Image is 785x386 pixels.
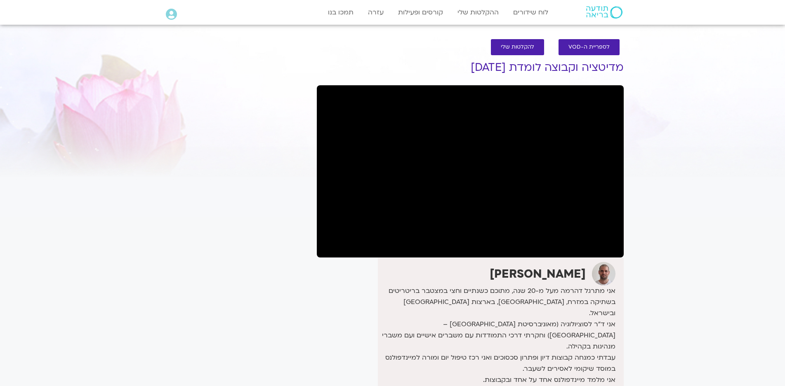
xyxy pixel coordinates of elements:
[592,262,615,285] img: דקל קנטי
[559,39,620,55] a: לספריית ה-VOD
[364,5,388,20] a: עזרה
[317,61,624,74] h1: מדיטציה וקבוצה לומדת [DATE]
[568,44,610,50] span: לספריית ה-VOD
[324,5,358,20] a: תמכו בנו
[453,5,503,20] a: ההקלטות שלי
[509,5,552,20] a: לוח שידורים
[491,39,544,55] a: להקלטות שלי
[586,6,622,19] img: תודעה בריאה
[394,5,447,20] a: קורסים ופעילות
[501,44,534,50] span: להקלטות שלי
[490,266,586,282] strong: [PERSON_NAME]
